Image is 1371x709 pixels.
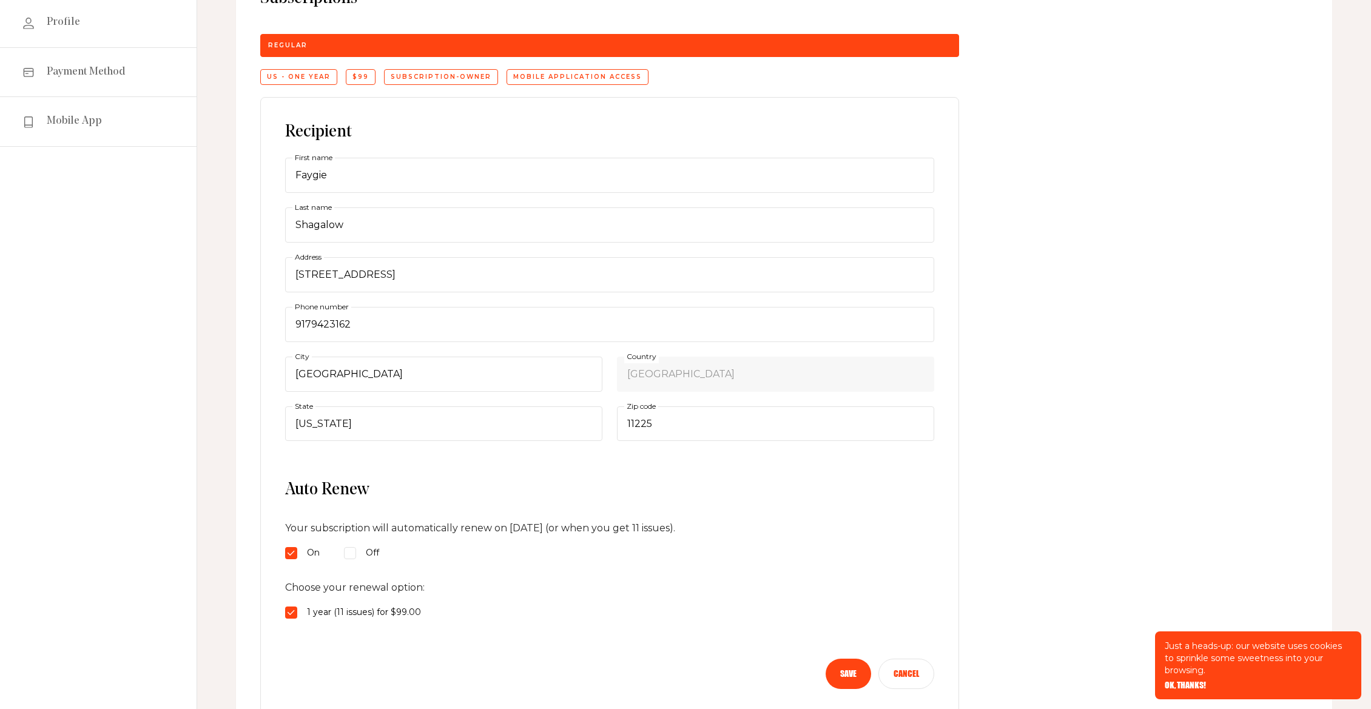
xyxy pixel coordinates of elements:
[1165,640,1352,676] p: Just a heads-up: our website uses cookies to sprinkle some sweetness into your browsing.
[285,357,602,392] input: City
[307,605,421,620] span: 1 year (11 issues) for $99.00
[285,580,934,596] p: Choose your renewal option:
[617,406,934,442] input: Zip code
[285,158,934,193] input: First name
[285,207,934,243] input: Last name
[878,659,934,689] button: Cancel
[384,69,498,85] div: subscription-owner
[47,15,80,30] span: Profile
[47,114,102,129] span: Mobile App
[617,357,934,392] select: Country
[292,300,351,314] label: Phone number
[366,546,379,560] span: Off
[285,480,934,501] span: Auto Renew
[307,546,320,560] span: On
[285,547,297,559] input: On
[346,69,376,85] div: $99
[292,151,335,164] label: First name
[285,307,934,342] input: Phone number
[826,659,871,689] button: Save
[344,547,356,559] input: Off
[292,201,334,214] label: Last name
[292,399,315,412] label: State
[507,69,648,85] div: Mobile application access
[624,349,659,363] label: Country
[285,607,297,619] input: 1 year (11 issues) for $99.00
[285,124,352,141] span: Recipient
[285,406,602,442] select: State
[292,349,312,363] label: City
[47,65,126,79] span: Payment Method
[260,34,959,57] div: Regular
[1165,681,1206,690] button: OK, THANKS!
[292,250,324,264] label: Address
[624,399,658,412] label: Zip code
[285,520,934,536] p: Your subscription will automatically renew on [DATE] (or when you get 11 issues) .
[285,257,934,292] input: Address
[260,69,337,85] div: US - One Year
